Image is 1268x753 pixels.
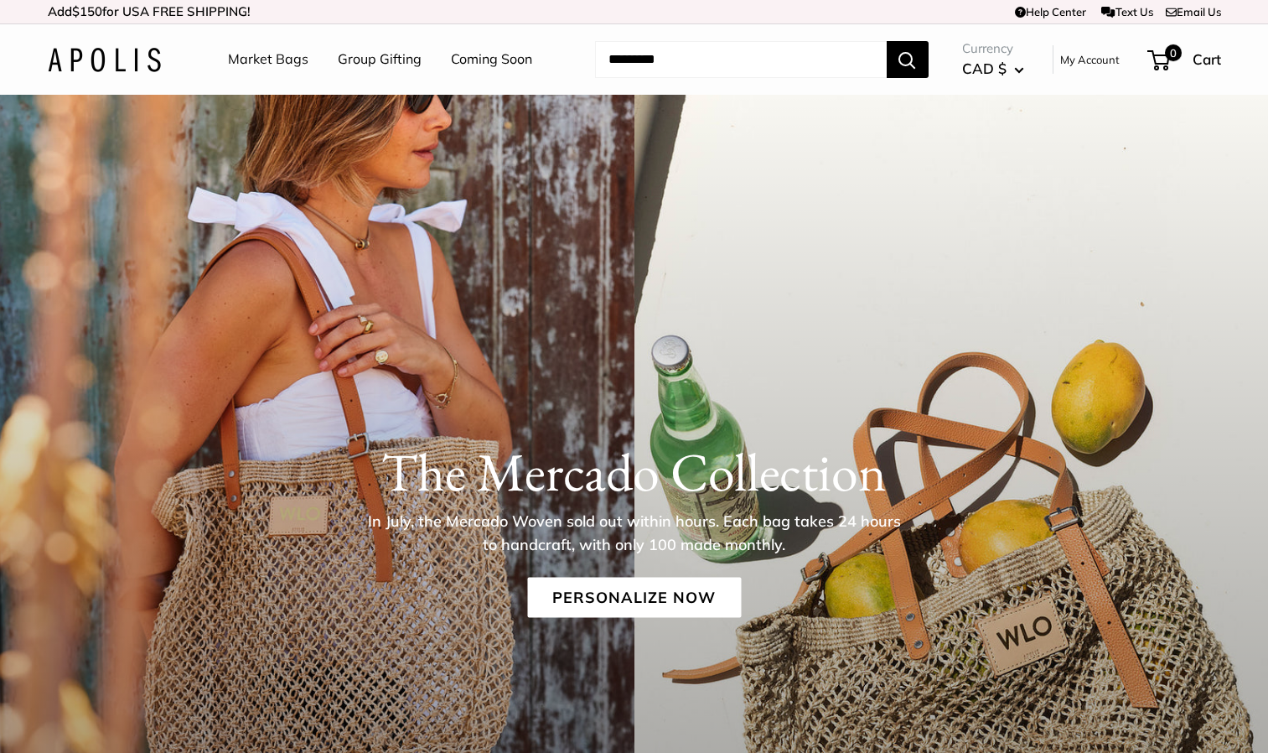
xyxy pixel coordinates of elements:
a: 0 Cart [1149,46,1221,73]
a: Personalize Now [527,578,741,618]
p: In July, the Mercado Woven sold out within hours. Each bag takes 24 hours to handcraft, with only... [362,510,907,557]
span: Currency [962,37,1024,60]
h1: The Mercado Collection [48,440,1221,504]
span: 0 [1164,44,1181,61]
input: Search... [595,41,887,78]
a: Text Us [1101,5,1152,18]
a: Group Gifting [338,47,422,72]
span: CAD $ [962,60,1007,77]
img: Apolis [48,48,161,72]
a: My Account [1060,49,1120,70]
button: Search [887,41,929,78]
span: Cart [1193,50,1221,68]
a: Email Us [1166,5,1221,18]
span: $150 [72,3,102,19]
a: Coming Soon [451,47,532,72]
a: Market Bags [228,47,308,72]
button: CAD $ [962,55,1024,82]
a: Help Center [1015,5,1086,18]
